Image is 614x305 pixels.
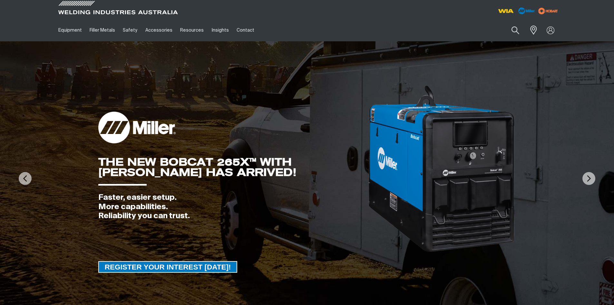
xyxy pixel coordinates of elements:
div: Faster, easier setup. More capabilities. Reliability you can trust. [98,193,367,221]
a: REGISTER YOUR INTEREST TODAY! [98,261,238,273]
a: Accessories [141,19,176,41]
img: PrevArrow [19,172,32,185]
a: Safety [119,19,141,41]
nav: Main [54,19,434,41]
a: Contact [233,19,258,41]
a: Resources [176,19,208,41]
img: NextArrow [582,172,595,185]
a: Equipment [54,19,86,41]
button: Search products [504,23,526,38]
input: Product name or item number... [496,23,526,38]
img: miller [536,6,560,16]
div: THE NEW BOBCAT 265X™ WITH [PERSON_NAME] HAS ARRIVED! [98,157,367,178]
span: REGISTER YOUR INTEREST [DATE]! [99,261,237,273]
a: Filler Metals [86,19,119,41]
a: Insights [208,19,232,41]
